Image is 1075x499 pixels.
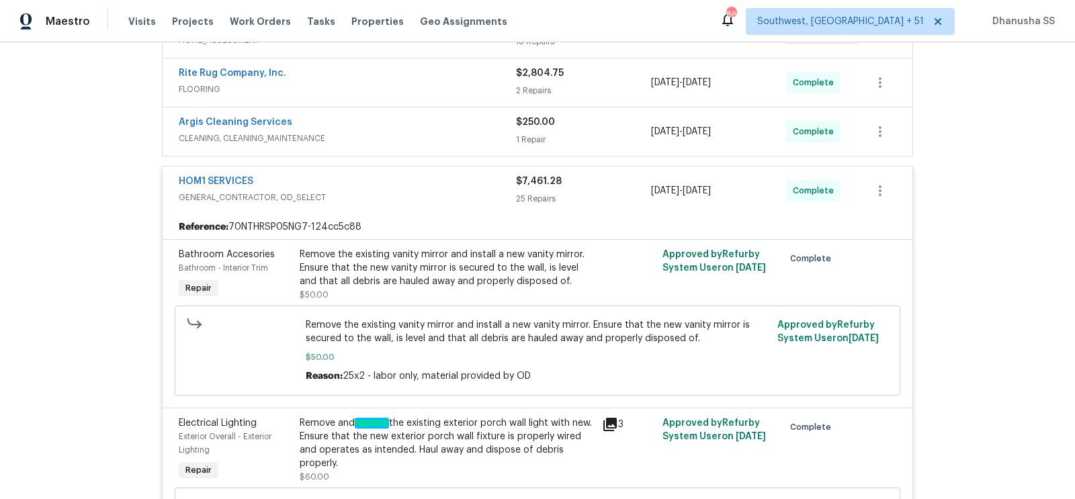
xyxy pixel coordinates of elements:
div: Remove the existing vanity mirror and install a new vanity mirror. Ensure that the new vanity mir... [300,248,594,288]
span: Approved by Refurby System User on [777,320,879,343]
span: [DATE] [651,127,679,136]
span: Southwest, [GEOGRAPHIC_DATA] + 51 [757,15,924,28]
em: replace [355,418,389,428]
span: Exterior Overall - Exterior Lighting [179,433,271,454]
span: [DATE] [683,78,711,87]
span: Maestro [46,15,90,28]
span: [DATE] [651,186,679,195]
span: Bathroom Accesories [179,250,275,259]
span: $250.00 [516,118,555,127]
a: Argis Cleaning Services [179,118,292,127]
span: [DATE] [736,263,766,273]
a: HOM1 SERVICES [179,177,253,186]
span: Repair [180,281,217,295]
b: Reference: [179,220,228,234]
span: Approved by Refurby System User on [662,250,766,273]
div: 867 [726,8,736,21]
span: CLEANING, CLEANING_MAINTENANCE [179,132,516,145]
span: Electrical Lighting [179,418,257,428]
span: Complete [790,252,836,265]
span: 25x2 - labor only, material provided by OD [343,371,531,381]
span: Tasks [307,17,335,26]
span: GENERAL_CONTRACTOR, OD_SELECT [179,191,516,204]
span: - [651,184,711,197]
span: Geo Assignments [420,15,507,28]
span: Visits [128,15,156,28]
span: [DATE] [736,432,766,441]
a: Rite Rug Company, Inc. [179,69,286,78]
span: Dhanusha SS [987,15,1055,28]
span: Bathroom - Interior Trim [179,264,268,272]
span: $60.00 [300,473,329,481]
span: [DATE] [849,334,879,343]
span: $50.00 [300,291,329,299]
span: $7,461.28 [516,177,562,186]
span: FLOORING [179,83,516,96]
span: Projects [172,15,214,28]
span: $2,804.75 [516,69,564,78]
span: Properties [351,15,404,28]
span: Repair [180,463,217,477]
span: Work Orders [230,15,291,28]
span: Approved by Refurby System User on [662,418,766,441]
span: Remove the existing vanity mirror and install a new vanity mirror. Ensure that the new vanity mir... [306,318,770,345]
span: - [651,125,711,138]
span: Complete [790,420,836,434]
span: Complete [793,125,839,138]
div: Remove and the existing exterior porch wall light with new. Ensure that the new exterior porch wa... [300,416,594,470]
span: Reason: [306,371,343,381]
div: 25 Repairs [516,192,651,206]
span: [DATE] [683,127,711,136]
span: $50.00 [306,351,770,364]
div: 70NTHRSP05NG7-124cc5c88 [163,215,912,239]
div: 2 Repairs [516,84,651,97]
span: [DATE] [683,186,711,195]
div: 3 [602,416,654,433]
div: 1 Repair [516,133,651,146]
span: [DATE] [651,78,679,87]
span: Complete [793,76,839,89]
span: - [651,76,711,89]
span: Complete [793,184,839,197]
